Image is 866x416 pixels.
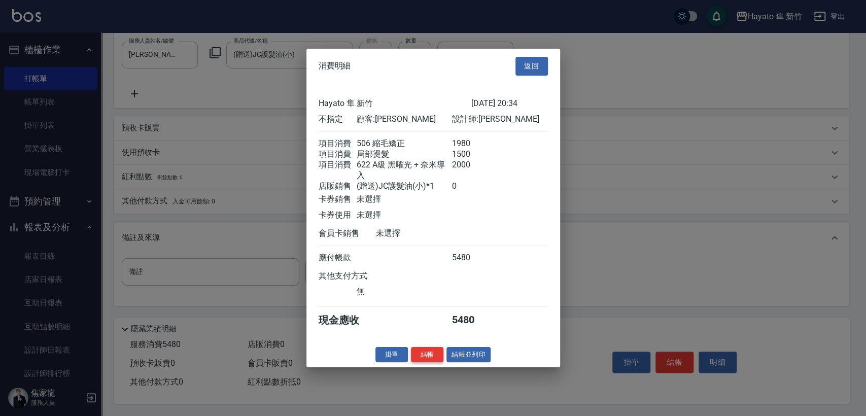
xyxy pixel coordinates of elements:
[515,57,548,76] button: 返回
[357,114,452,124] div: 顧客: [PERSON_NAME]
[319,210,357,220] div: 卡券使用
[319,114,357,124] div: 不指定
[357,286,452,297] div: 無
[319,61,351,71] span: 消費明細
[452,181,490,191] div: 0
[357,181,452,191] div: (贈送)JC護髮油(小)*1
[452,252,490,263] div: 5480
[376,228,471,238] div: 未選擇
[471,98,548,109] div: [DATE] 20:34
[452,149,490,159] div: 1500
[319,138,357,149] div: 項目消費
[375,346,408,362] button: 掛單
[319,228,376,238] div: 會員卡銷售
[319,181,357,191] div: 店販銷售
[452,138,490,149] div: 1980
[319,270,395,281] div: 其他支付方式
[452,114,547,124] div: 設計師: [PERSON_NAME]
[319,252,357,263] div: 應付帳款
[357,138,452,149] div: 506 縮毛矯正
[357,210,452,220] div: 未選擇
[411,346,443,362] button: 結帳
[357,194,452,204] div: 未選擇
[357,149,452,159] div: 局部燙髮
[319,194,357,204] div: 卡券銷售
[319,313,376,327] div: 現金應收
[319,149,357,159] div: 項目消費
[452,313,490,327] div: 5480
[319,159,357,181] div: 項目消費
[357,159,452,181] div: 622 A級 黑曜光 + 奈米導入
[319,98,471,109] div: Hayato 隼 新竹
[452,159,490,181] div: 2000
[446,346,491,362] button: 結帳並列印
